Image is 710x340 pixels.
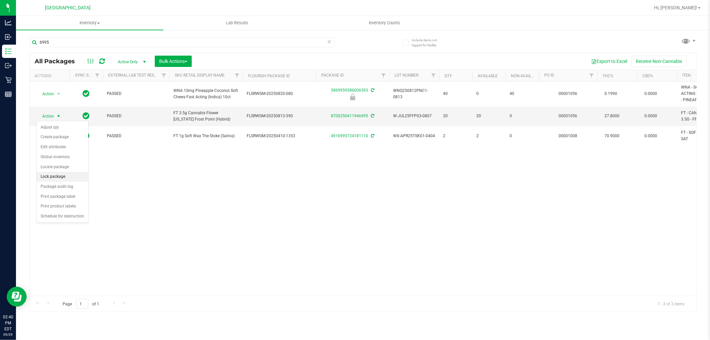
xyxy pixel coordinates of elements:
[16,16,163,30] a: Inventory
[476,133,502,139] span: 2
[173,110,239,123] span: FT 3.5g Cannabis Flower [US_STATE] Frost Point (Hybrid)
[443,133,468,139] span: 2
[510,91,535,97] span: 40
[641,111,660,121] span: 0.0000
[159,59,187,64] span: Bulk Actions
[247,133,312,139] span: FLSRWGM-20250410-1353
[83,111,90,121] span: In Sync
[476,113,502,119] span: 20
[36,112,54,121] span: Action
[393,133,435,139] span: WX-APR25TSK01-0404
[107,113,165,119] span: PASSED
[587,56,631,67] button: Export to Excel
[7,287,27,307] iframe: Resource center
[5,91,12,98] inline-svg: Reports
[311,16,458,30] a: Inventory Counts
[601,111,623,121] span: 27.8000
[16,20,163,26] span: Inventory
[360,20,409,26] span: Inventory Counts
[478,74,498,78] a: Available
[37,201,88,211] li: Print product labels
[35,58,82,65] span: All Packages
[641,89,660,99] span: 0.0000
[331,134,368,138] a: 4916995724181110
[321,73,344,78] a: Package ID
[5,77,12,83] inline-svg: Retail
[5,62,12,69] inline-svg: Outbound
[394,73,418,78] a: Lot Number
[173,88,239,100] span: WNA 10mg Pineapple Coconut Soft Chews Fast Acting (Indica) 10ct
[510,113,535,119] span: 0
[378,70,389,81] a: Filter
[586,70,597,81] a: Filter
[108,73,160,78] a: External Lab Test Result
[45,5,91,11] span: [GEOGRAPHIC_DATA]
[173,133,239,139] span: FT 1g Soft Wax The Stoke (Sativa)
[163,16,311,30] a: Lab Results
[37,182,88,192] li: Package audit log
[107,133,165,139] span: PASSED
[92,70,103,81] a: Filter
[107,91,165,97] span: PASSED
[601,131,623,141] span: 70.9000
[602,74,613,78] a: THC%
[370,88,374,93] span: Sync from Compliance System
[247,113,312,119] span: FLSRWGM-20250813-390
[158,70,169,81] a: Filter
[35,74,67,78] div: Actions
[37,211,88,221] li: Schedule for destruction
[559,91,578,96] a: 00001056
[654,5,697,10] span: Hi, [PERSON_NAME]!
[37,172,88,182] li: Lock package
[217,20,257,26] span: Lab Results
[642,74,653,78] a: CBD%
[37,162,88,172] li: Locate package
[315,94,390,100] div: Launch Hold
[370,134,374,138] span: Sync from Compliance System
[393,88,435,100] span: WNQ250812PNC1-0813
[37,132,88,142] li: Create package
[57,299,105,309] span: Page of 1
[5,19,12,26] inline-svg: Analytics
[393,113,435,119] span: W-JUL25FFP03-0807
[510,133,535,139] span: 0
[443,113,468,119] span: 20
[3,332,13,337] p: 09/29
[476,91,502,97] span: 0
[370,114,374,118] span: Sync from Compliance System
[444,74,452,78] a: Qty
[232,70,243,81] a: Filter
[175,73,225,78] a: Sku Retail Display Name
[75,73,101,78] a: Sync Status
[331,114,368,118] a: 8700250411946995
[682,73,704,78] a: Item Name
[37,192,88,202] li: Print package label
[55,89,63,99] span: select
[155,56,192,67] button: Bulk Actions
[5,34,12,40] inline-svg: Inbound
[631,56,686,67] button: Receive Non-Cannabis
[559,134,578,138] a: 00001008
[83,89,90,98] span: In Sync
[443,91,468,97] span: 40
[3,314,13,332] p: 02:40 PM EDT
[37,142,88,152] li: Edit attributes
[5,48,12,55] inline-svg: Inventory
[559,114,578,118] a: 00001056
[37,152,88,162] li: Global inventory
[327,37,332,46] span: Clear
[55,112,63,121] span: select
[428,70,439,81] a: Filter
[601,89,620,99] span: 0.1990
[641,131,660,141] span: 0.0000
[248,74,290,78] a: Flourish Package ID
[331,88,368,93] a: 3869959586006593
[76,299,88,309] input: 1
[37,123,88,133] li: Adjust qty
[412,38,445,48] span: Include items not tagged for facility
[247,91,312,97] span: FLSRWGM-20250820-080
[36,89,54,99] span: Action
[511,74,541,78] a: Non-Available
[544,73,554,78] a: PO ID
[29,37,335,47] input: Search Package ID, Item Name, SKU, Lot or Part Number...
